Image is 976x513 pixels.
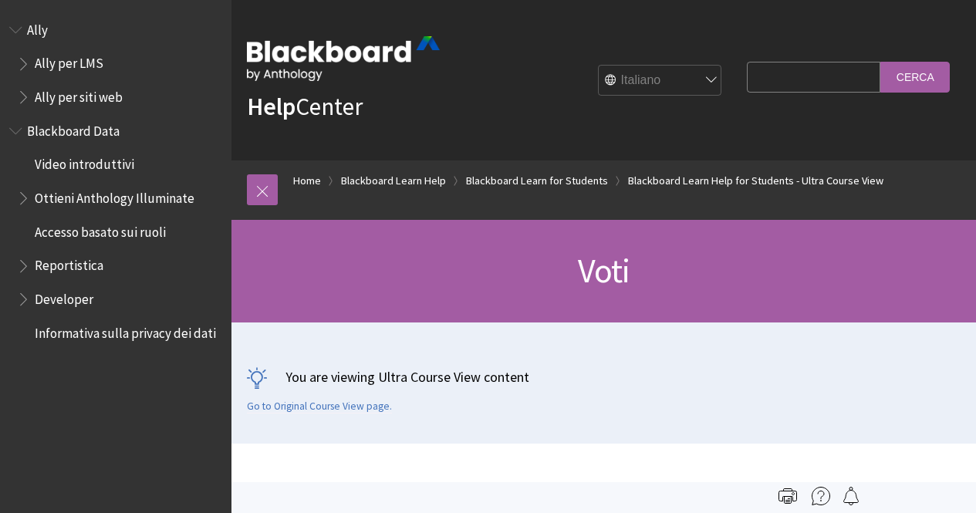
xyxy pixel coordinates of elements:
[293,171,321,191] a: Home
[27,17,48,38] span: Ally
[247,367,961,386] p: You are viewing Ultra Course View content
[466,171,608,191] a: Blackboard Learn for Students
[599,66,722,96] select: Site Language Selector
[35,286,93,307] span: Developer
[27,118,120,139] span: Blackboard Data
[247,91,296,122] strong: Help
[247,36,440,81] img: Blackboard by Anthology
[35,51,103,72] span: Ally per LMS
[842,487,860,505] img: Follow this page
[35,219,166,240] span: Accesso basato sui ruoli
[247,91,363,122] a: HelpCenter
[35,253,103,274] span: Reportistica
[578,249,630,292] span: Voti
[9,17,222,110] nav: Book outline for Anthology Ally Help
[778,487,797,505] img: Print
[880,62,950,92] input: Cerca
[9,118,222,346] nav: Book outline for Anthology Illuminate
[628,171,883,191] a: Blackboard Learn Help for Students - Ultra Course View
[35,320,216,341] span: Informativa sulla privacy dei dati
[35,185,194,206] span: Ottieni Anthology Illuminate
[35,84,123,105] span: Ally per siti web
[247,400,392,413] a: Go to Original Course View page.
[341,171,446,191] a: Blackboard Learn Help
[35,152,134,173] span: Video introduttivi
[812,487,830,505] img: More help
